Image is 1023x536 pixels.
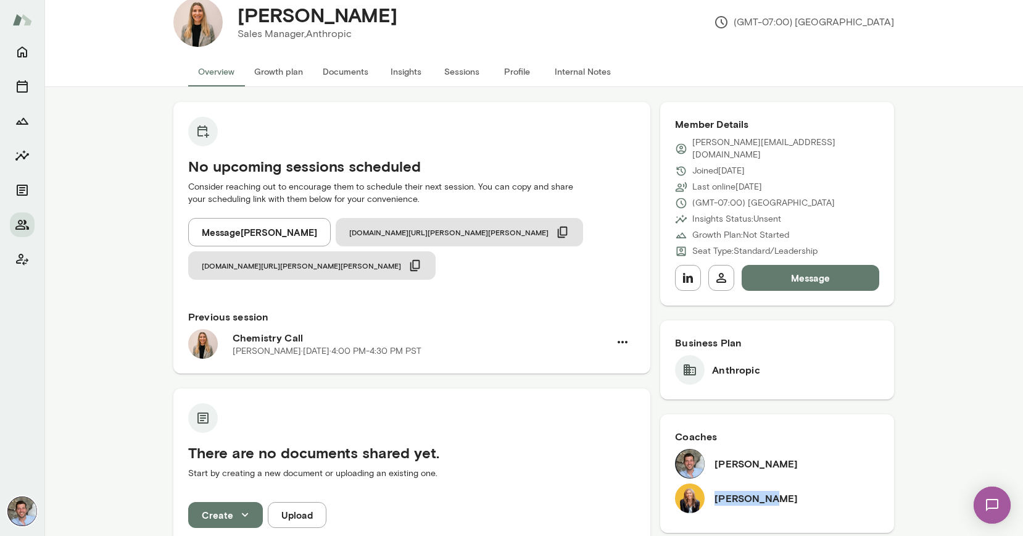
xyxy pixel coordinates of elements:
h6: Chemistry Call [233,330,610,345]
p: Consider reaching out to encourage them to schedule their next session. You can copy and share yo... [188,181,636,206]
img: David Sferlazza [675,449,705,479]
span: [DOMAIN_NAME][URL][PERSON_NAME][PERSON_NAME] [202,261,401,270]
button: [DOMAIN_NAME][URL][PERSON_NAME][PERSON_NAME] [188,251,436,280]
p: Start by creating a new document or uploading an existing one. [188,467,636,480]
button: Insights [10,143,35,168]
p: (GMT-07:00) [GEOGRAPHIC_DATA] [692,197,835,209]
button: Internal Notes [545,57,621,86]
h5: No upcoming sessions scheduled [188,156,636,176]
h4: [PERSON_NAME] [238,3,397,27]
button: Overview [188,57,244,86]
button: Growth plan [244,57,313,86]
h6: Member Details [675,117,879,132]
button: Growth Plan [10,109,35,133]
span: [DOMAIN_NAME][URL][PERSON_NAME][PERSON_NAME] [349,227,549,237]
button: Documents [10,178,35,203]
p: Seat Type: Standard/Leadership [692,245,818,258]
p: Growth Plan: Not Started [692,229,789,241]
h6: Anthropic [712,362,760,377]
button: Home [10,40,35,64]
button: Sessions [10,74,35,99]
img: Leah Beltz [675,484,705,513]
p: (GMT-07:00) [GEOGRAPHIC_DATA] [714,15,894,30]
img: David Sferlazza [7,496,37,526]
button: Sessions [434,57,489,86]
button: Profile [489,57,545,86]
button: Insights [378,57,434,86]
h6: [PERSON_NAME] [714,491,798,506]
button: Create [188,502,263,528]
h6: Coaches [675,429,879,444]
p: Sales Manager, Anthropic [238,27,397,41]
button: Client app [10,247,35,272]
button: Message [742,265,879,291]
p: [PERSON_NAME][EMAIL_ADDRESS][DOMAIN_NAME] [692,136,879,161]
p: Insights Status: Unsent [692,213,781,225]
h6: [PERSON_NAME] [714,456,798,471]
p: Last online [DATE] [692,181,762,193]
button: Message[PERSON_NAME] [188,218,331,246]
h6: Previous session [188,309,636,324]
button: Members [10,212,35,237]
button: Documents [313,57,378,86]
img: Mento [12,8,32,31]
button: Upload [268,502,326,528]
h6: Business Plan [675,335,879,350]
button: [DOMAIN_NAME][URL][PERSON_NAME][PERSON_NAME] [336,218,583,246]
p: Joined [DATE] [692,165,745,177]
p: [PERSON_NAME] · [DATE] · 4:00 PM-4:30 PM PST [233,345,421,358]
h5: There are no documents shared yet. [188,443,636,463]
